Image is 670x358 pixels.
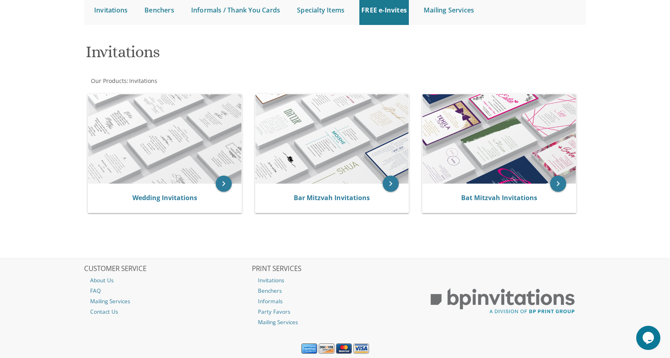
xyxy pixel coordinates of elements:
[336,344,352,354] img: MasterCard
[252,275,418,286] a: Invitations
[129,77,157,85] span: Invitations
[128,77,157,85] a: Invitations
[84,77,335,85] div: :
[419,281,586,321] img: BP Print Group
[256,94,409,184] img: Bar Mitzvah Invitations
[84,265,251,273] h2: CUSTOMER SERVICE
[90,77,127,85] a: Our Products
[132,193,197,202] a: Wedding Invitations
[319,344,334,354] img: Discover
[353,344,369,354] img: Visa
[84,296,251,306] a: Mailing Services
[636,326,662,350] iframe: chat widget
[86,43,414,67] h1: Invitations
[84,306,251,317] a: Contact Us
[84,275,251,286] a: About Us
[252,265,418,273] h2: PRINT SERVICES
[461,193,537,202] a: Bat Mitzvah Invitations
[216,176,232,192] a: keyboard_arrow_right
[550,176,566,192] a: keyboard_arrow_right
[383,176,399,192] a: keyboard_arrow_right
[301,344,317,354] img: American Express
[252,296,418,306] a: Informals
[252,317,418,327] a: Mailing Services
[88,94,241,184] img: Wedding Invitations
[423,94,576,184] img: Bat Mitzvah Invitations
[294,193,370,202] a: Bar Mitzvah Invitations
[252,286,418,296] a: Benchers
[84,286,251,296] a: FAQ
[252,306,418,317] a: Party Favors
